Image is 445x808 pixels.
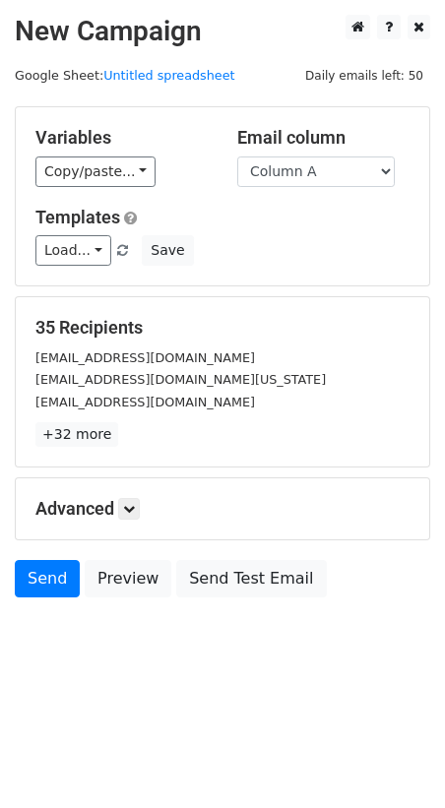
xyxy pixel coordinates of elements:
a: Copy/paste... [35,156,156,187]
a: Load... [35,235,111,266]
h2: New Campaign [15,15,430,48]
h5: Email column [237,127,410,149]
button: Save [142,235,193,266]
a: +32 more [35,422,118,447]
a: Untitled spreadsheet [103,68,234,83]
a: Daily emails left: 50 [298,68,430,83]
small: [EMAIL_ADDRESS][DOMAIN_NAME][US_STATE] [35,372,326,387]
a: Templates [35,207,120,227]
h5: Variables [35,127,208,149]
small: [EMAIL_ADDRESS][DOMAIN_NAME] [35,395,255,409]
small: Google Sheet: [15,68,235,83]
a: Send Test Email [176,560,326,597]
h5: Advanced [35,498,410,520]
h5: 35 Recipients [35,317,410,339]
a: Preview [85,560,171,597]
a: Send [15,560,80,597]
small: [EMAIL_ADDRESS][DOMAIN_NAME] [35,350,255,365]
span: Daily emails left: 50 [298,65,430,87]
